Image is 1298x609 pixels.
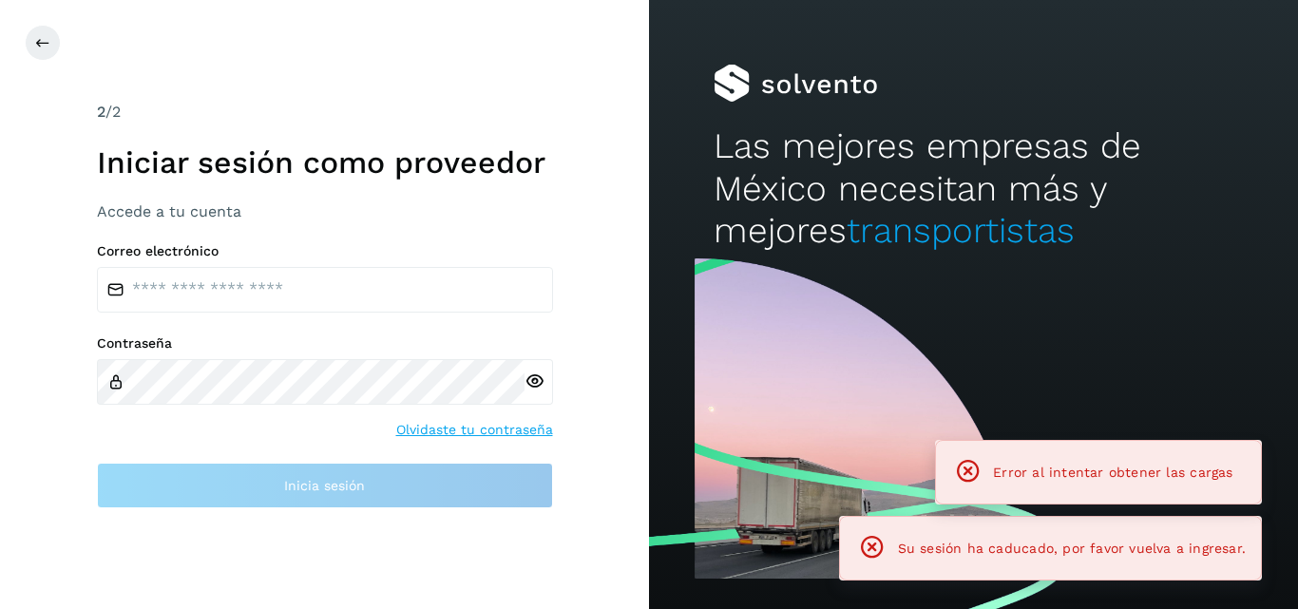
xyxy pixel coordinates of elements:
[97,101,553,124] div: /2
[97,144,553,181] h1: Iniciar sesión como proveedor
[898,541,1246,556] span: Su sesión ha caducado, por favor vuelva a ingresar.
[97,335,553,352] label: Contraseña
[847,210,1075,251] span: transportistas
[97,103,105,121] span: 2
[97,463,553,508] button: Inicia sesión
[97,243,553,259] label: Correo electrónico
[396,420,553,440] a: Olvidaste tu contraseña
[97,202,553,220] h3: Accede a tu cuenta
[284,479,365,492] span: Inicia sesión
[993,465,1232,480] span: Error al intentar obtener las cargas
[714,125,1232,252] h2: Las mejores empresas de México necesitan más y mejores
